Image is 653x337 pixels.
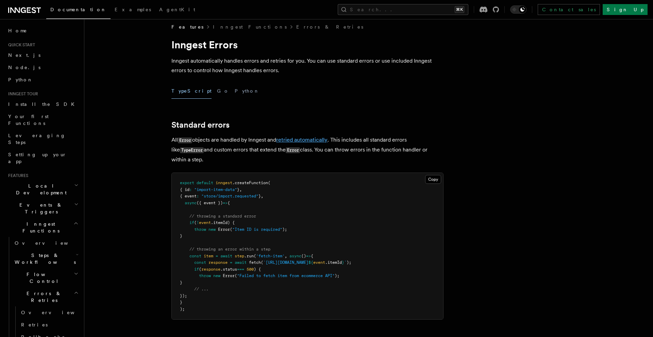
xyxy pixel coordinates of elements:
code: TypeError [180,147,204,153]
button: Search...⌘K [338,4,468,15]
button: Flow Control [12,268,80,287]
span: // throwing an error within a step [189,247,270,252]
a: Leveraging Steps [5,129,80,148]
span: step [235,254,244,258]
span: = [216,254,218,258]
span: Python [8,77,33,82]
span: ({ event }) [197,200,223,205]
span: await [235,260,247,265]
a: Inngest Functions [213,23,287,30]
span: : [197,194,199,198]
span: event [313,260,325,265]
span: ); [347,260,351,265]
button: Toggle dark mode [510,5,526,14]
span: Home [8,27,27,34]
p: All objects are handled by Inngest and . This includes all standard errors like and custom errors... [171,135,443,164]
a: Python [5,74,80,86]
span: ); [335,273,339,278]
span: Leveraging Steps [8,133,66,145]
a: Next.js [5,49,80,61]
code: Error [286,147,300,153]
span: AgentKit [159,7,195,12]
span: ( [230,227,232,232]
button: Steps & Workflows [12,249,80,268]
button: TypeScript [171,83,212,99]
span: Quick start [5,42,35,48]
h1: Inngest Errors [171,38,443,51]
span: Install the SDK [8,101,79,107]
span: throw [194,227,206,232]
span: .status [220,267,237,272]
span: Setting up your app [8,152,67,164]
span: } [258,194,261,198]
span: Flow Control [12,271,74,285]
span: ! [197,220,199,225]
span: Events & Triggers [5,202,74,215]
button: Events & Triggers [5,199,80,218]
span: Error [223,273,235,278]
span: // throwing a standard error [189,214,256,219]
span: Next.js [8,52,40,58]
a: Contact sales [538,4,600,15]
span: new [208,227,216,232]
span: inngest [216,180,232,185]
a: Home [5,25,80,37]
span: item [204,254,213,258]
a: AgentKit [155,2,199,18]
span: Overview [21,310,91,315]
span: .itemId) { [211,220,235,225]
span: if [194,267,199,272]
span: response [201,267,220,272]
span: .createFunction [232,180,268,185]
span: ); [282,227,287,232]
span: { event [180,194,197,198]
span: ( [235,273,237,278]
span: Local Development [5,182,74,196]
a: Install the SDK [5,98,80,110]
span: export [180,180,194,185]
span: ( [199,267,201,272]
span: , [261,194,263,198]
span: } [180,234,182,238]
a: retried automatically [276,137,328,143]
a: Setting up your app [5,148,80,167]
span: async [185,200,197,205]
span: = [230,260,232,265]
span: "Failed to fetch item from ecommerce API" [237,273,335,278]
button: Python [235,83,259,99]
a: Overview [12,237,80,249]
span: ( [261,260,263,265]
span: async [289,254,301,258]
a: Your first Functions [5,110,80,129]
span: .itemId [325,260,342,265]
span: Error [218,227,230,232]
button: Errors & Retries [12,287,80,306]
span: await [220,254,232,258]
a: Errors & Retries [296,23,363,30]
span: Your first Functions [8,114,49,126]
span: ); [180,307,185,311]
span: Features [171,23,203,30]
span: Retries [21,322,48,327]
span: const [194,260,206,265]
span: Inngest Functions [5,221,73,234]
span: } [237,187,239,192]
span: Node.js [8,65,40,70]
span: }); [180,293,187,298]
span: } [180,300,182,305]
span: ) { [254,267,261,272]
span: ${ [308,260,313,265]
a: Standard errors [171,120,230,130]
span: : [189,187,192,192]
span: ( [194,220,197,225]
a: Overview [18,306,80,319]
span: === [237,267,244,272]
span: Errors & Retries [12,290,74,304]
span: Documentation [50,7,106,12]
p: Inngest automatically handles errors and retries for you. You can use standard errors or use incl... [171,56,443,75]
span: "store/import.requested" [201,194,258,198]
span: throw [199,273,211,278]
kbd: ⌘K [455,6,464,13]
span: } [342,260,344,265]
span: => [223,200,228,205]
